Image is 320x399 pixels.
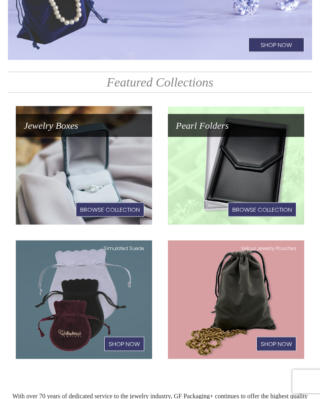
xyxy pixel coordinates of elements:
h1: Shop Now [248,38,304,52]
h2: Featured Collections [8,72,312,93]
a: Pearl FoldersBrowse Collection [168,106,304,225]
h1: Pearl Folders [168,114,304,137]
h1: Browse Collection [228,203,296,217]
h1: Shop Now [256,337,296,351]
h1: Shop Now [104,337,144,351]
h1: Velour Jewelry Pouches [168,241,304,256]
h1: Jewelry Boxes [16,114,152,137]
h1: Browse Collection [76,203,144,217]
a: Velour Jewelry PouchesShop Now [168,241,304,359]
a: Jewelry BoxesBrowse Collection [16,106,152,225]
h1: Simulated Suede [16,241,152,256]
a: Simulated SuedeShop Now [16,241,152,359]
